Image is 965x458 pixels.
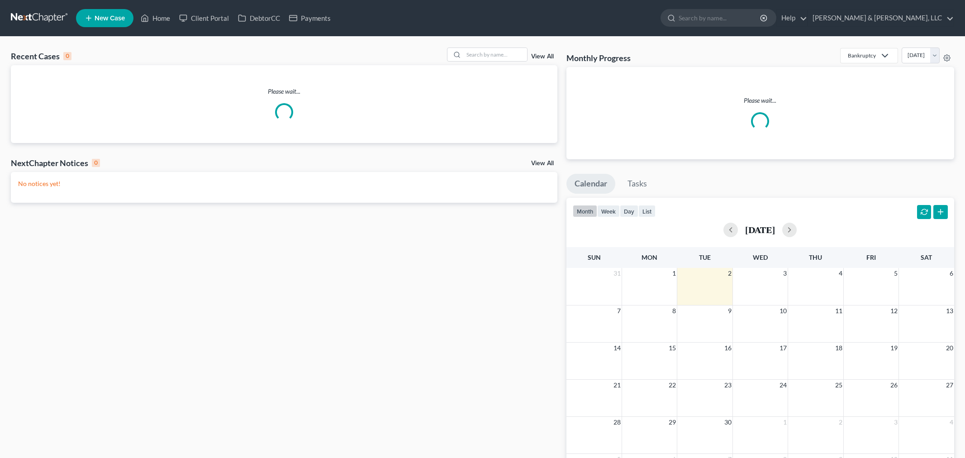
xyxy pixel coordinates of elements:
span: 2 [727,268,732,279]
div: Recent Cases [11,51,71,62]
span: 31 [613,268,622,279]
span: 11 [834,305,843,316]
span: 7 [616,305,622,316]
span: 15 [668,343,677,353]
a: Payments [285,10,335,26]
span: 22 [668,380,677,391]
input: Search by name... [679,10,761,26]
div: 0 [92,159,100,167]
div: Bankruptcy [848,52,876,59]
button: day [620,205,638,217]
span: 28 [613,417,622,428]
span: 21 [613,380,622,391]
p: Please wait... [11,87,557,96]
div: 0 [63,52,71,60]
span: Mon [642,253,657,261]
span: 27 [945,380,954,391]
span: 4 [949,417,954,428]
span: 6 [949,268,954,279]
span: 24 [779,380,788,391]
span: New Case [95,15,125,22]
a: View All [531,53,554,60]
span: 13 [945,305,954,316]
a: Calendar [566,174,615,194]
button: list [638,205,656,217]
span: 4 [838,268,843,279]
span: Sun [588,253,601,261]
span: 30 [723,417,732,428]
span: 5 [893,268,898,279]
span: 19 [889,343,898,353]
span: 1 [671,268,677,279]
button: week [597,205,620,217]
span: 2 [838,417,843,428]
span: Wed [753,253,768,261]
a: View All [531,160,554,167]
span: 12 [889,305,898,316]
a: Home [136,10,175,26]
span: 25 [834,380,843,391]
span: 26 [889,380,898,391]
h2: [DATE] [745,225,775,234]
span: 10 [779,305,788,316]
a: DebtorCC [233,10,285,26]
span: 23 [723,380,732,391]
span: Thu [809,253,822,261]
a: Help [777,10,807,26]
span: 9 [727,305,732,316]
span: 17 [779,343,788,353]
span: 18 [834,343,843,353]
span: Sat [921,253,932,261]
a: Tasks [619,174,655,194]
h3: Monthly Progress [566,52,631,63]
span: Tue [699,253,711,261]
span: 29 [668,417,677,428]
span: 3 [893,417,898,428]
span: 16 [723,343,732,353]
span: 20 [945,343,954,353]
p: No notices yet! [18,179,550,188]
span: Fri [866,253,876,261]
a: Client Portal [175,10,233,26]
span: 14 [613,343,622,353]
div: NextChapter Notices [11,157,100,168]
p: Please wait... [574,96,947,105]
input: Search by name... [464,48,527,61]
span: 8 [671,305,677,316]
button: month [573,205,597,217]
span: 1 [782,417,788,428]
a: [PERSON_NAME] & [PERSON_NAME], LLC [808,10,954,26]
span: 3 [782,268,788,279]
